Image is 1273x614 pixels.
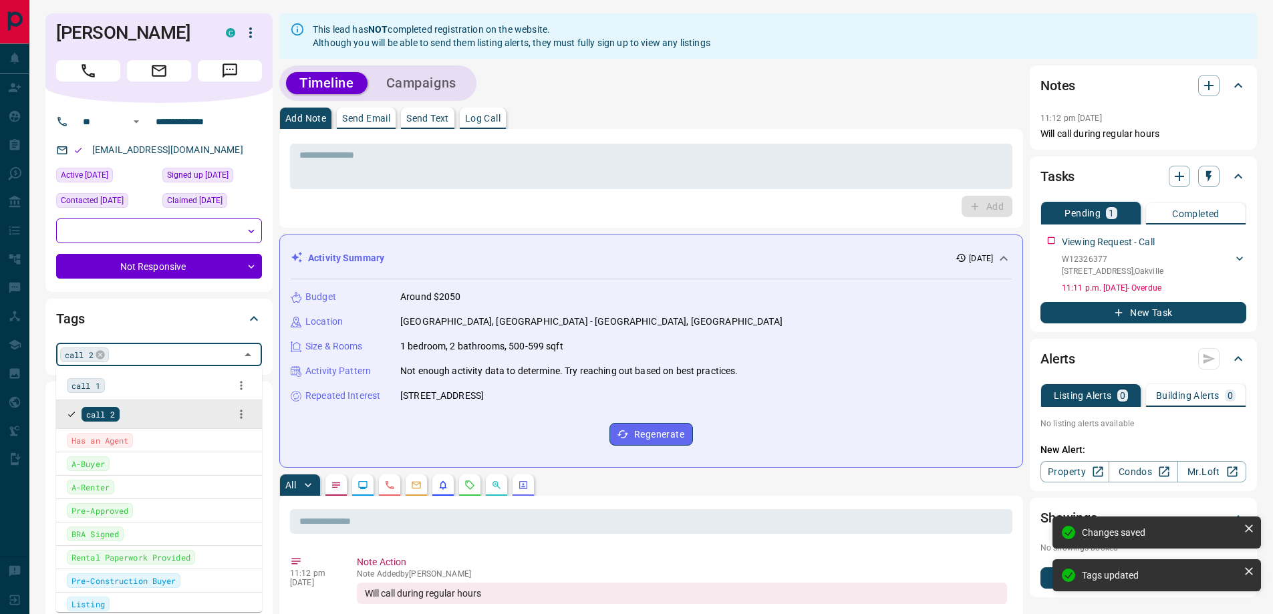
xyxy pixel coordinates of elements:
div: Notes [1040,69,1246,102]
p: Note Action [357,555,1007,569]
h2: Notes [1040,75,1075,96]
p: Send Text [406,114,449,123]
div: Thu Aug 07 2025 [162,193,262,212]
svg: Calls [384,480,395,490]
div: call 2 [60,347,109,362]
svg: Listing Alerts [438,480,448,490]
a: Property [1040,461,1109,482]
svg: Emails [411,480,422,490]
div: Showings [1040,502,1246,534]
span: call 1 [72,379,100,392]
p: Send Email [342,114,390,123]
span: Pre-Approved [72,504,128,517]
button: New Task [1040,302,1246,323]
div: W12326377[STREET_ADDRESS],Oakville [1062,251,1246,280]
p: No showings booked [1040,542,1246,554]
span: Call [56,60,120,82]
p: Location [305,315,343,329]
svg: Notes [331,480,341,490]
strong: NOT [368,24,388,35]
button: Close [239,345,257,364]
h1: [PERSON_NAME] [56,22,206,43]
span: Message [198,60,262,82]
button: Regenerate [609,423,693,446]
a: [EMAIL_ADDRESS][DOMAIN_NAME] [92,144,243,155]
p: W12326377 [1062,253,1163,265]
p: Listing Alerts [1054,391,1112,400]
p: Budget [305,290,336,304]
div: This lead has completed registration on the website. Although you will be able to send them listi... [313,17,710,55]
svg: Opportunities [491,480,502,490]
h2: Tags [56,308,84,329]
h2: Tasks [1040,166,1075,187]
a: Mr.Loft [1177,461,1246,482]
p: Not enough activity data to determine. Try reaching out based on best practices. [400,364,738,378]
div: condos.ca [226,28,235,37]
div: Thu Aug 07 2025 [56,193,156,212]
p: 0 [1120,391,1125,400]
svg: Requests [464,480,475,490]
span: Listing [72,597,105,611]
p: 1 bedroom, 2 bathrooms, 500-599 sqft [400,339,563,353]
h2: Alerts [1040,348,1075,369]
div: Changes saved [1082,527,1238,538]
p: [STREET_ADDRESS] [400,389,484,403]
span: call 2 [86,408,115,421]
svg: Lead Browsing Activity [358,480,368,490]
p: New Alert: [1040,443,1246,457]
p: All [285,480,296,490]
button: New Showing [1040,567,1246,589]
h2: Showings [1040,507,1097,528]
button: Timeline [286,72,368,94]
div: Will call during regular hours [357,583,1007,604]
span: Claimed [DATE] [167,194,223,207]
p: 11:12 pm [290,569,337,578]
span: BRA Signed [72,527,119,541]
p: Repeated Interest [305,389,380,403]
p: Add Note [285,114,326,123]
a: Condos [1109,461,1177,482]
span: Pre-Construction Buyer [72,574,176,587]
p: Activity Pattern [305,364,371,378]
p: Building Alerts [1156,391,1220,400]
svg: Email Valid [74,146,83,155]
span: call 2 [65,348,94,361]
p: [DATE] [290,578,337,587]
button: Campaigns [373,72,470,94]
span: Active [DATE] [61,168,108,182]
p: 11:11 p.m. [DATE] - Overdue [1062,282,1246,294]
svg: Agent Actions [518,480,529,490]
p: Activity Summary [308,251,384,265]
span: Signed up [DATE] [167,168,229,182]
p: Will call during regular hours [1040,127,1246,141]
p: [GEOGRAPHIC_DATA], [GEOGRAPHIC_DATA] - [GEOGRAPHIC_DATA], [GEOGRAPHIC_DATA] [400,315,783,329]
p: Around $2050 [400,290,461,304]
p: 1 [1109,208,1114,218]
div: Thu Aug 07 2025 [56,168,156,186]
p: Note Added by [PERSON_NAME] [357,569,1007,579]
div: Tasks [1040,160,1246,192]
p: [DATE] [969,253,993,265]
span: Has an Agent [72,434,128,447]
div: Activity Summary[DATE] [291,246,1012,271]
p: [STREET_ADDRESS] , Oakville [1062,265,1163,277]
div: Tags [56,303,262,335]
p: No listing alerts available [1040,418,1246,430]
p: 11:12 pm [DATE] [1040,114,1102,123]
div: Not Responsive [56,254,262,279]
span: A-Buyer [72,457,105,470]
span: A-Renter [72,480,110,494]
span: Rental Paperwork Provided [72,551,190,564]
span: Contacted [DATE] [61,194,124,207]
p: Size & Rooms [305,339,363,353]
p: Completed [1172,209,1220,218]
p: Pending [1065,208,1101,218]
p: 0 [1228,391,1233,400]
div: Alerts [1040,343,1246,375]
div: Thu Aug 07 2025 [162,168,262,186]
span: Email [127,60,191,82]
p: Viewing Request - Call [1062,235,1155,249]
div: Tags updated [1082,570,1238,581]
p: Log Call [465,114,501,123]
button: Open [128,114,144,130]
